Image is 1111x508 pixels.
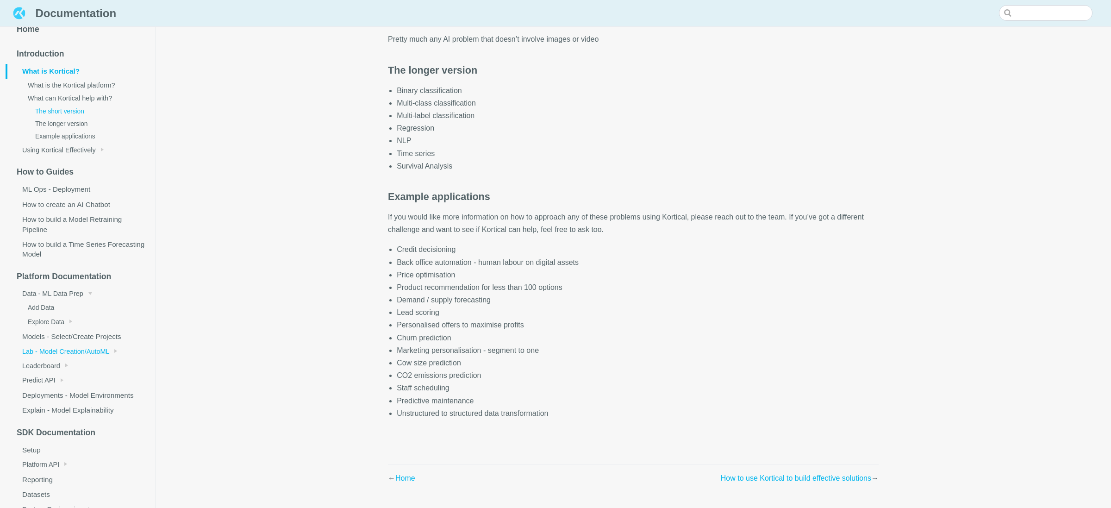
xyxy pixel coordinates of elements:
[397,319,879,331] li: Personalised offers to maximise profits
[22,146,96,154] span: Using Kortical Effectively
[28,319,64,326] span: Explore Data
[6,487,155,502] a: Datasets
[397,122,879,134] li: Regression
[6,20,155,39] a: Home
[6,267,155,286] a: Platform Documentation
[22,461,59,468] span: Platform API
[6,212,155,237] a: How to build a Model Retraining Pipeline
[11,5,116,23] a: Documentation
[22,290,83,297] span: Data - ML Data Prep
[397,332,879,344] li: Churn prediction
[6,403,155,418] a: Explain - Model Explainability
[397,281,879,294] li: Product recommendation for less than 100 options
[397,147,879,160] li: Time series
[397,84,879,97] li: Binary classification
[6,442,155,457] a: Setup
[6,344,155,358] a: Lab - Model Creation/AutoML
[20,130,155,143] a: Example applications
[397,395,879,407] li: Predictive maintenance
[388,30,879,77] h3: The longer version
[35,5,116,21] span: Documentation
[6,388,155,402] a: Deployments - Model Environments
[397,97,879,109] li: Multi-class classification
[13,92,155,105] a: What can Kortical help with?
[17,49,64,58] span: Introduction
[6,197,155,212] a: How to create an AI Chatbot
[397,134,879,147] li: NLP
[397,344,879,357] li: Marketing personalisation - segment to one
[17,428,95,437] span: SDK Documentation
[17,272,111,281] span: Platform Documentation
[397,294,879,306] li: Demand / supply forecasting
[6,329,155,344] a: Models - Select/Create Projects
[397,369,879,382] li: CO2 emissions prediction
[388,33,879,45] p: Pretty much any AI problem that doesn’t involve images or video
[397,256,879,269] li: Back office automation - human labour on digital assets
[22,362,60,370] span: Leaderboard
[6,286,155,301] a: Data - ML Data Prep
[721,472,879,484] span: →
[388,211,879,236] p: If you would like more information on how to approach any of these problems using Kortical, pleas...
[397,243,879,256] li: Credit decisioning
[6,358,155,373] a: Leaderboard
[397,382,879,394] li: Staff scheduling
[397,109,879,122] li: Multi-label classification
[397,407,879,420] li: Unstructured to structured data transformation
[6,472,155,487] a: Reporting
[6,143,155,157] a: Using Kortical Effectively
[11,5,27,21] img: Documentation
[6,458,155,472] a: Platform API
[20,118,155,130] a: The longer version
[397,160,879,172] li: Survival Analysis
[13,315,155,329] a: Explore Data
[6,163,155,182] a: How to Guides
[17,167,74,176] span: How to Guides
[6,64,155,79] a: What is Kortical?
[6,237,155,262] a: How to build a Time Series Forecasting Model
[6,182,155,197] a: ML Ops - Deployment
[6,423,155,442] a: SDK Documentation
[395,474,415,482] a: Home
[388,474,415,482] span: ←
[13,79,155,92] a: What is the Kortical platform?
[721,474,871,482] a: How to use Kortical to build effective solutions
[22,376,55,384] span: Predict API
[6,373,155,388] a: Predict API
[397,306,879,319] li: Lead scoring
[22,348,109,355] span: Lab - Model Creation/AutoML
[999,5,1092,21] input: Search
[397,269,879,281] li: Price optimisation
[20,105,155,118] a: The short version
[397,357,879,369] li: Cow size prediction
[13,301,155,315] a: Add Data
[388,157,879,203] h3: Example applications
